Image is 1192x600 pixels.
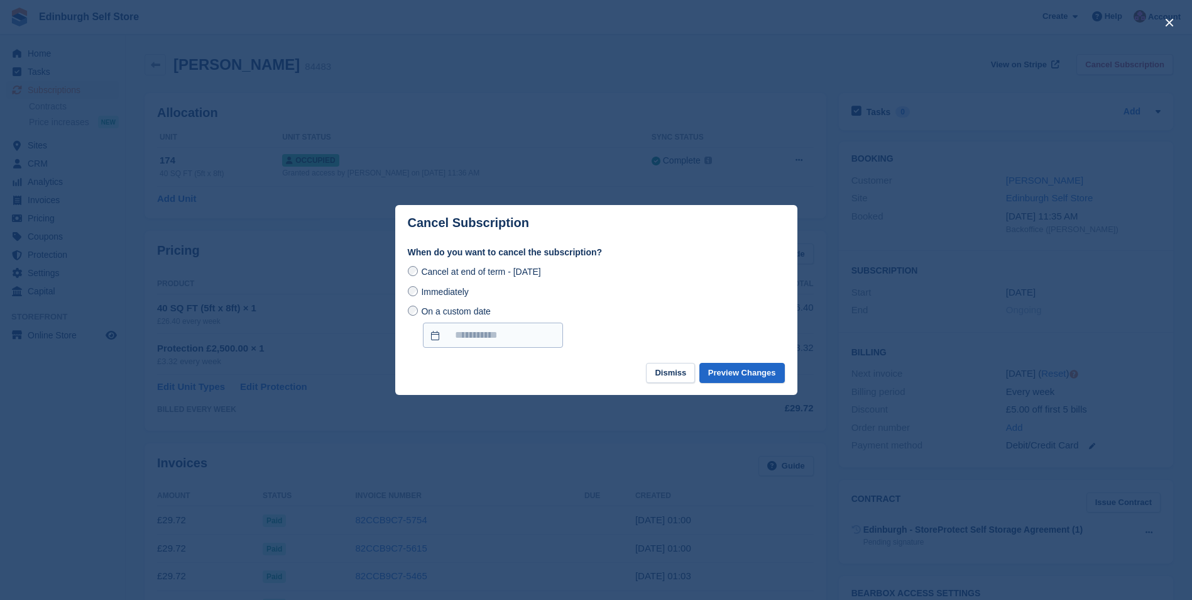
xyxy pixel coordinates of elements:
[408,266,418,276] input: Cancel at end of term - [DATE]
[408,216,529,230] p: Cancel Subscription
[421,287,468,297] span: Immediately
[408,286,418,296] input: Immediately
[699,363,785,384] button: Preview Changes
[408,246,785,259] label: When do you want to cancel the subscription?
[423,323,563,348] input: On a custom date
[408,306,418,316] input: On a custom date
[646,363,695,384] button: Dismiss
[1159,13,1179,33] button: close
[421,306,491,316] span: On a custom date
[421,267,540,277] span: Cancel at end of term - [DATE]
